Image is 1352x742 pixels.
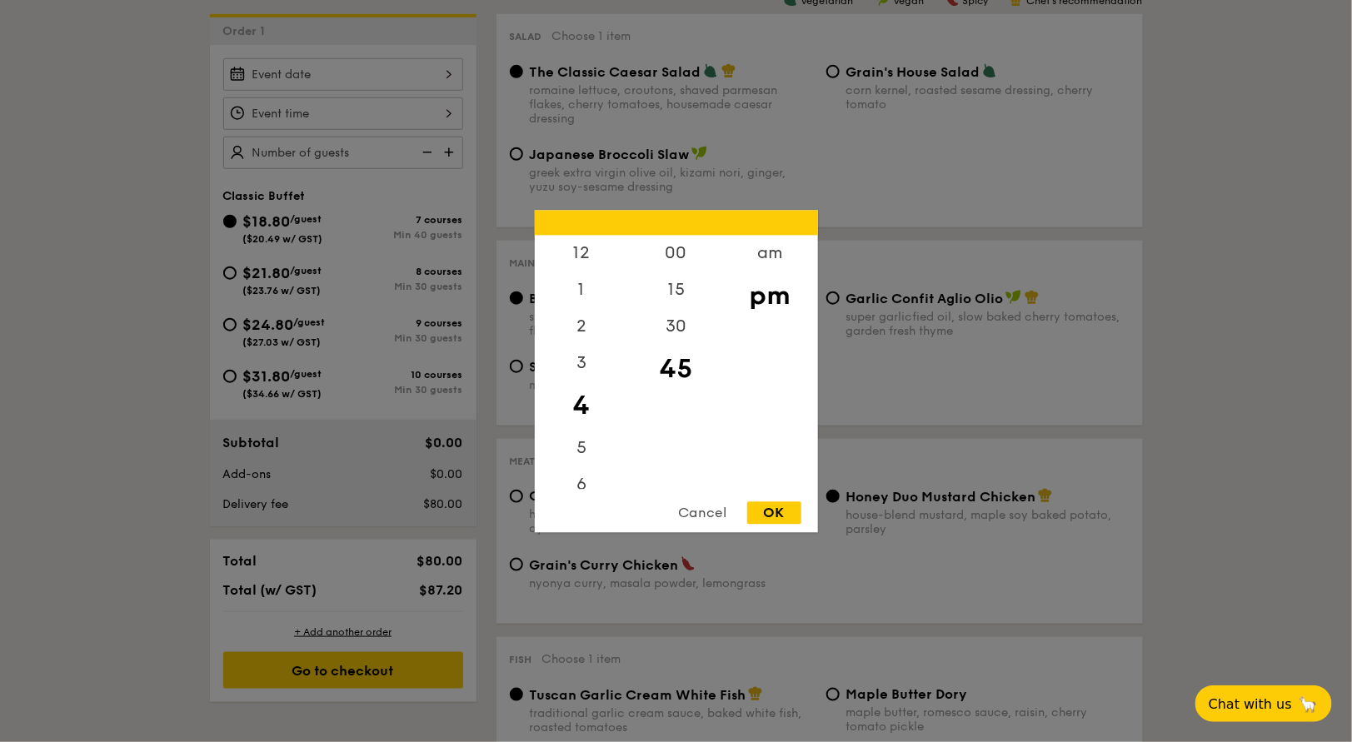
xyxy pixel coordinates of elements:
[629,308,723,345] div: 30
[1209,696,1292,712] span: Chat with us
[535,381,629,430] div: 4
[1195,685,1332,722] button: Chat with us🦙
[535,271,629,308] div: 1
[629,271,723,308] div: 15
[535,235,629,271] div: 12
[535,466,629,503] div: 6
[535,430,629,466] div: 5
[1299,695,1319,714] span: 🦙
[747,501,801,524] div: OK
[535,308,629,345] div: 2
[629,345,723,393] div: 45
[723,235,817,271] div: am
[535,345,629,381] div: 3
[662,501,744,524] div: Cancel
[723,271,817,320] div: pm
[629,235,723,271] div: 00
